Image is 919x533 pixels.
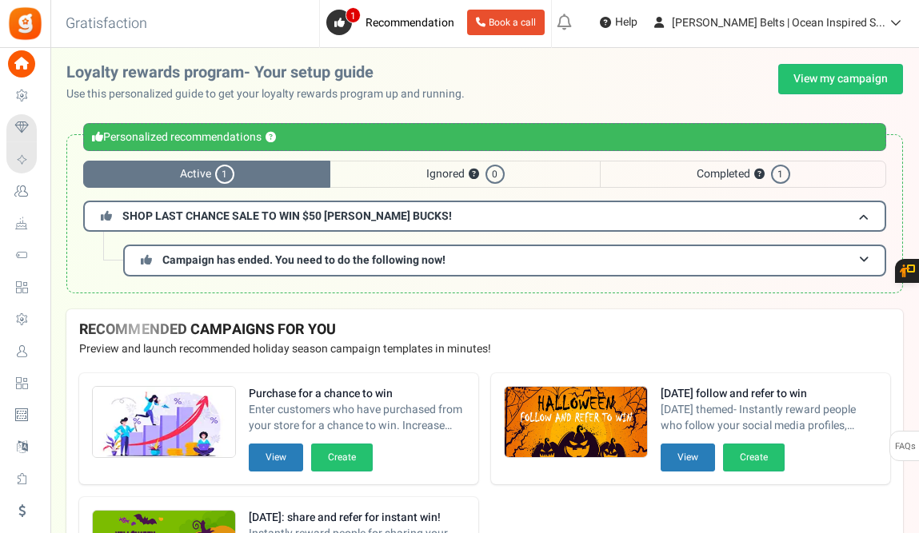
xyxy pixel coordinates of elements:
[593,10,644,35] a: Help
[723,444,785,471] button: Create
[326,10,461,35] a: 1 Recommendation
[215,165,234,184] span: 1
[122,208,452,225] span: SHOP LAST CHANCE SALE TO WIN $50 [PERSON_NAME] BUCKS!
[505,387,647,459] img: Recommended Campaigns
[611,14,637,30] span: Help
[249,510,465,526] strong: [DATE]: share and refer for instant win!
[346,7,361,23] span: 1
[249,444,303,471] button: View
[771,165,790,184] span: 1
[7,6,43,42] img: Gratisfaction
[366,14,454,31] span: Recommendation
[162,252,446,268] span: Campaign has ended. You need to do the following now!
[48,8,165,40] h3: Gratisfaction
[894,432,916,462] span: FAQs
[672,14,885,31] span: [PERSON_NAME] Belts | Ocean Inspired S...
[249,402,465,434] span: Enter customers who have purchased from your store for a chance to win. Increase sales and AOV.
[66,86,477,102] p: Use this personalized guide to get your loyalty rewards program up and running.
[249,386,465,402] strong: Purchase for a chance to win
[266,133,276,143] button: ?
[661,402,877,434] span: [DATE] themed- Instantly reward people who follow your social media profiles, subscribe to your n...
[83,161,330,188] span: Active
[66,64,477,82] h2: Loyalty rewards program- Your setup guide
[79,322,890,338] h4: RECOMMENDED CAMPAIGNS FOR YOU
[661,444,715,471] button: View
[661,386,877,402] strong: [DATE] follow and refer to win
[83,123,886,151] div: Personalized recommendations
[93,387,235,459] img: Recommended Campaigns
[778,64,903,94] a: View my campaign
[600,161,886,188] span: Completed
[330,161,600,188] span: Ignored
[754,169,765,180] button: ?
[79,341,890,357] p: Preview and launch recommended holiday season campaign templates in minutes!
[311,444,373,471] button: Create
[485,165,505,184] span: 0
[467,10,545,35] a: Book a call
[469,169,479,180] button: ?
